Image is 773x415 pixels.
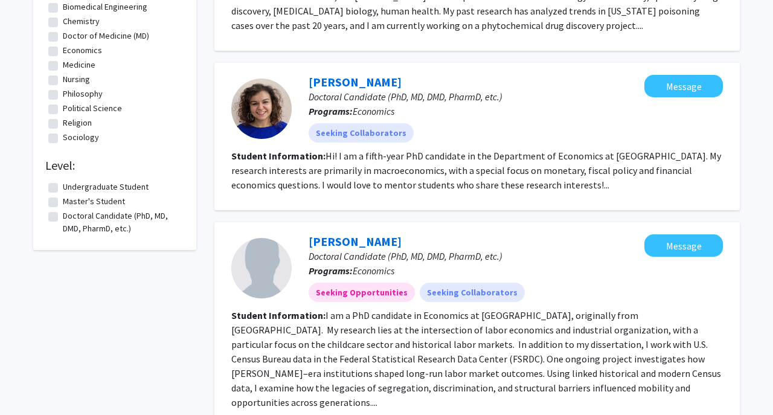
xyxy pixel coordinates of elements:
label: Economics [63,44,102,57]
b: Programs: [309,265,353,277]
iframe: Chat [9,361,51,406]
label: Political Science [63,102,122,115]
label: Philosophy [63,88,103,100]
b: Programs: [309,105,353,117]
label: Doctor of Medicine (MD) [63,30,149,42]
b: Student Information: [231,150,326,162]
button: Message Amy Lim [644,234,723,257]
label: Medicine [63,59,95,71]
span: Economics [353,265,394,277]
mat-chip: Seeking Collaborators [420,283,525,302]
label: Chemistry [63,15,100,28]
label: Undergraduate Student [63,181,149,193]
mat-chip: Seeking Opportunities [309,283,415,302]
span: Doctoral Candidate (PhD, MD, DMD, PharmD, etc.) [309,91,502,103]
span: Doctoral Candidate (PhD, MD, DMD, PharmD, etc.) [309,250,502,262]
button: Message Alessia Scudiero [644,75,723,97]
label: Doctoral Candidate (PhD, MD, DMD, PharmD, etc.) [63,210,181,235]
label: Nursing [63,73,90,86]
label: Sociology [63,131,99,144]
h2: Level: [45,158,184,173]
fg-read-more: I am a PhD candidate in Economics at [GEOGRAPHIC_DATA], originally from [GEOGRAPHIC_DATA]. My res... [231,309,721,408]
label: Biomedical Engineering [63,1,147,13]
a: [PERSON_NAME] [309,234,402,249]
label: Religion [63,117,92,129]
span: Economics [353,105,394,117]
mat-chip: Seeking Collaborators [309,123,414,143]
b: Student Information: [231,309,326,321]
fg-read-more: Hi! I am a fifth-year PhD candidate in the Department of Economics at [GEOGRAPHIC_DATA]. My resea... [231,150,721,191]
a: [PERSON_NAME] [309,74,402,89]
label: Master's Student [63,195,125,208]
